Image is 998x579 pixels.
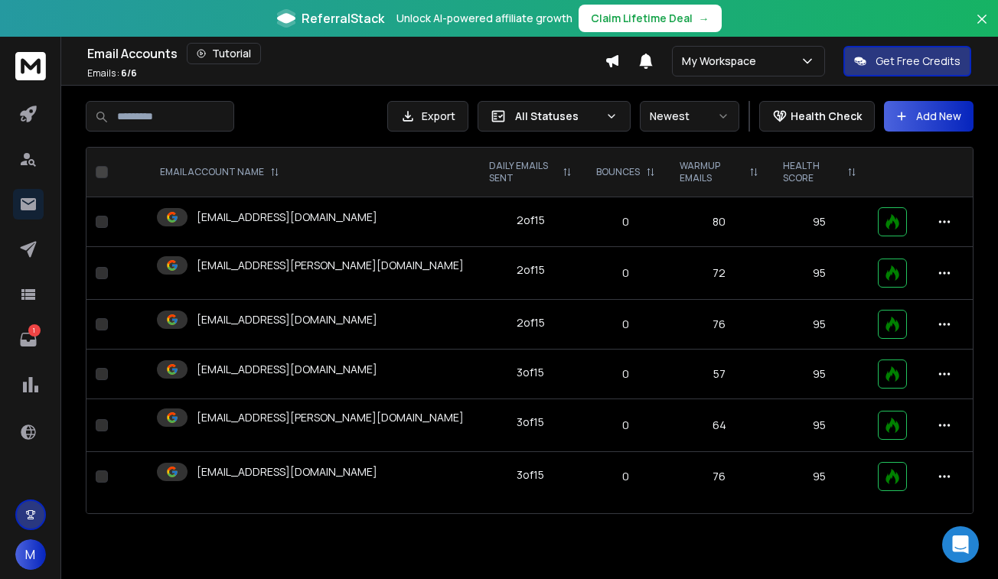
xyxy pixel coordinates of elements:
[640,101,739,132] button: Newest
[87,43,605,64] div: Email Accounts
[667,452,770,502] td: 76
[771,300,869,350] td: 95
[843,46,971,76] button: Get Free Credits
[876,54,960,69] p: Get Free Credits
[771,247,869,300] td: 95
[517,262,545,278] div: 2 of 15
[197,464,377,480] p: [EMAIL_ADDRESS][DOMAIN_NAME]
[593,214,658,229] p: 0
[517,415,544,430] div: 3 of 15
[593,469,658,484] p: 0
[302,9,384,28] span: ReferralStack
[489,160,556,184] p: DAILY EMAILS SENT
[596,166,640,178] p: BOUNCES
[15,539,46,570] button: M
[121,67,137,80] span: 6 / 6
[593,366,658,382] p: 0
[942,526,979,563] div: Open Intercom Messenger
[771,197,869,247] td: 95
[680,160,742,184] p: WARMUP EMAILS
[783,160,841,184] p: HEALTH SCORE
[197,210,377,225] p: [EMAIL_ADDRESS][DOMAIN_NAME]
[667,350,770,399] td: 57
[682,54,762,69] p: My Workspace
[884,101,974,132] button: Add New
[593,418,658,433] p: 0
[771,399,869,452] td: 95
[699,11,709,26] span: →
[517,365,544,380] div: 3 of 15
[593,317,658,332] p: 0
[579,5,722,32] button: Claim Lifetime Deal→
[160,166,279,178] div: EMAIL ACCOUNT NAME
[87,67,137,80] p: Emails :
[791,109,862,124] p: Health Check
[396,11,572,26] p: Unlock AI-powered affiliate growth
[197,258,464,273] p: [EMAIL_ADDRESS][PERSON_NAME][DOMAIN_NAME]
[387,101,468,132] button: Export
[593,265,658,281] p: 0
[517,467,544,483] div: 3 of 15
[13,324,44,355] a: 1
[667,247,770,300] td: 72
[759,101,875,132] button: Health Check
[667,399,770,452] td: 64
[771,452,869,502] td: 95
[187,43,261,64] button: Tutorial
[771,350,869,399] td: 95
[197,312,377,327] p: [EMAIL_ADDRESS][DOMAIN_NAME]
[28,324,41,337] p: 1
[972,9,992,46] button: Close banner
[517,213,545,228] div: 2 of 15
[517,315,545,330] div: 2 of 15
[667,300,770,350] td: 76
[197,410,464,425] p: [EMAIL_ADDRESS][PERSON_NAME][DOMAIN_NAME]
[667,197,770,247] td: 80
[197,362,377,377] p: [EMAIL_ADDRESS][DOMAIN_NAME]
[515,109,599,124] p: All Statuses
